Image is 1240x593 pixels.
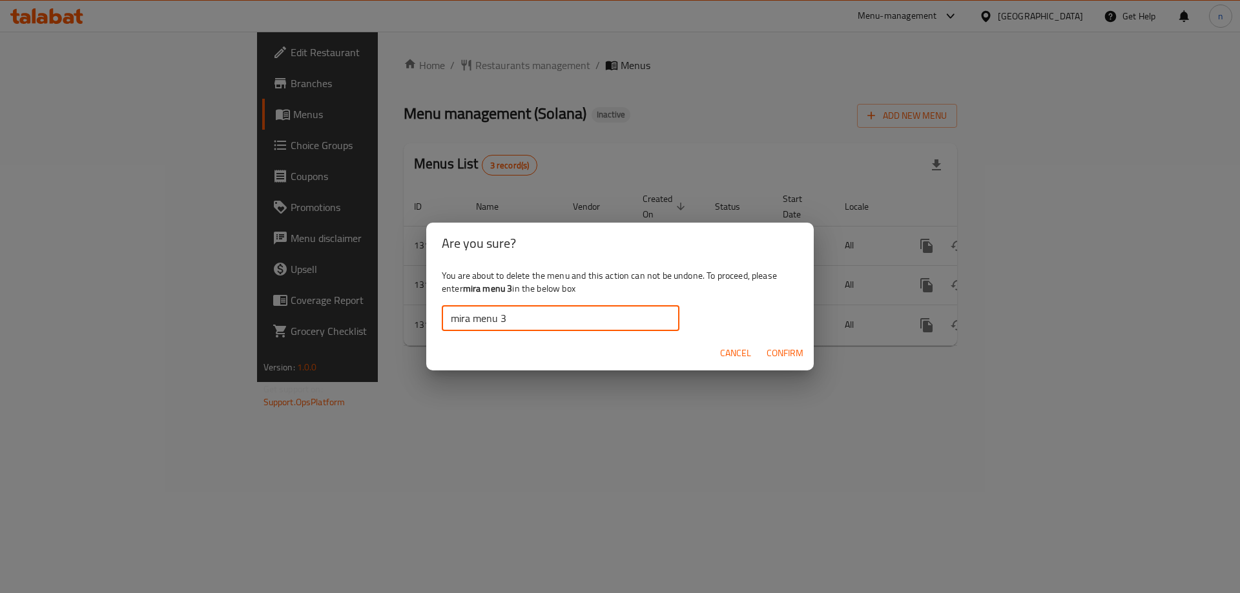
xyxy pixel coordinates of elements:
b: mira menu 3 [463,280,513,297]
div: You are about to delete the menu and this action can not be undone. To proceed, please enter in t... [426,264,814,336]
span: Confirm [767,345,803,361]
button: Cancel [715,341,756,365]
h2: Are you sure? [442,233,798,254]
span: Cancel [720,345,751,361]
button: Confirm [761,341,809,365]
